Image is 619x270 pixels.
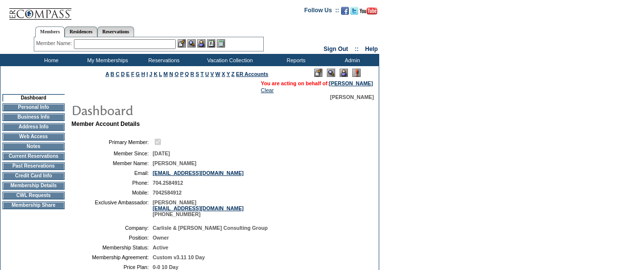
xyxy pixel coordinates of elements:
[2,113,65,121] td: Business Info
[2,152,65,160] td: Current Reservations
[210,71,214,77] a: V
[329,80,373,86] a: [PERSON_NAME]
[365,46,378,52] a: Help
[350,7,358,15] img: Follow us on Twitter
[227,71,230,77] a: Y
[75,245,149,250] td: Membership Status:
[215,71,220,77] a: W
[153,205,244,211] a: [EMAIL_ADDRESS][DOMAIN_NAME]
[75,180,149,186] td: Phone:
[153,235,169,241] span: Owner
[153,190,182,196] span: 7042584912
[75,160,149,166] td: Member Name:
[36,39,74,48] div: Member Name:
[180,71,183,77] a: P
[205,71,209,77] a: U
[153,245,168,250] span: Active
[360,10,377,16] a: Subscribe to our YouTube Channel
[78,54,135,66] td: My Memberships
[323,54,379,66] td: Admin
[115,71,119,77] a: C
[341,7,349,15] img: Become our fan on Facebook
[121,71,125,77] a: D
[75,199,149,217] td: Exclusive Ambassador:
[2,172,65,180] td: Credit Card Info
[341,10,349,16] a: Become our fan on Facebook
[169,71,173,77] a: N
[261,80,373,86] span: You are acting on behalf of:
[75,235,149,241] td: Position:
[153,160,196,166] span: [PERSON_NAME]
[149,71,152,77] a: J
[217,39,225,48] img: b_calculator.gif
[131,71,135,77] a: F
[106,71,109,77] a: A
[178,39,186,48] img: b_edit.gif
[71,100,267,120] img: pgTtlDashboard.gif
[159,71,162,77] a: L
[2,182,65,190] td: Membership Details
[201,71,204,77] a: T
[2,133,65,141] td: Web Access
[153,254,205,260] span: Custom v3.11 10 Day
[153,180,183,186] span: 704.2584912
[97,26,134,37] a: Reservations
[111,71,115,77] a: B
[196,71,199,77] a: S
[330,94,374,100] span: [PERSON_NAME]
[75,225,149,231] td: Company:
[163,71,168,77] a: M
[350,10,358,16] a: Follow us on Twitter
[136,71,139,77] a: G
[207,39,215,48] img: Reservations
[2,143,65,150] td: Notes
[360,7,377,15] img: Subscribe to our YouTube Channel
[146,71,148,77] a: I
[323,46,348,52] a: Sign Out
[197,39,206,48] img: Impersonate
[75,170,149,176] td: Email:
[2,103,65,111] td: Personal Info
[231,71,235,77] a: Z
[190,71,194,77] a: R
[2,123,65,131] td: Address Info
[65,26,97,37] a: Residences
[175,71,179,77] a: O
[2,201,65,209] td: Membership Share
[327,69,335,77] img: View Mode
[153,170,244,176] a: [EMAIL_ADDRESS][DOMAIN_NAME]
[75,137,149,147] td: Primary Member:
[75,254,149,260] td: Membership Agreement:
[2,162,65,170] td: Past Reservations
[314,69,322,77] img: Edit Mode
[71,121,140,127] b: Member Account Details
[185,71,189,77] a: Q
[153,199,244,217] span: [PERSON_NAME] [PHONE_NUMBER]
[126,71,130,77] a: E
[153,225,268,231] span: Carlisle & [PERSON_NAME] Consulting Group
[141,71,145,77] a: H
[261,87,274,93] a: Clear
[153,150,170,156] span: [DATE]
[191,54,267,66] td: Vacation Collection
[187,39,196,48] img: View
[35,26,65,37] a: Members
[75,150,149,156] td: Member Since:
[222,71,225,77] a: X
[135,54,191,66] td: Reservations
[340,69,348,77] img: Impersonate
[2,94,65,101] td: Dashboard
[267,54,323,66] td: Reports
[75,264,149,270] td: Price Plan:
[75,190,149,196] td: Mobile:
[22,54,78,66] td: Home
[352,69,361,77] img: Log Concern/Member Elevation
[236,71,268,77] a: ER Accounts
[153,264,179,270] span: 0-0 10 Day
[355,46,359,52] span: ::
[2,192,65,199] td: CWL Requests
[304,6,339,18] td: Follow Us ::
[154,71,158,77] a: K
